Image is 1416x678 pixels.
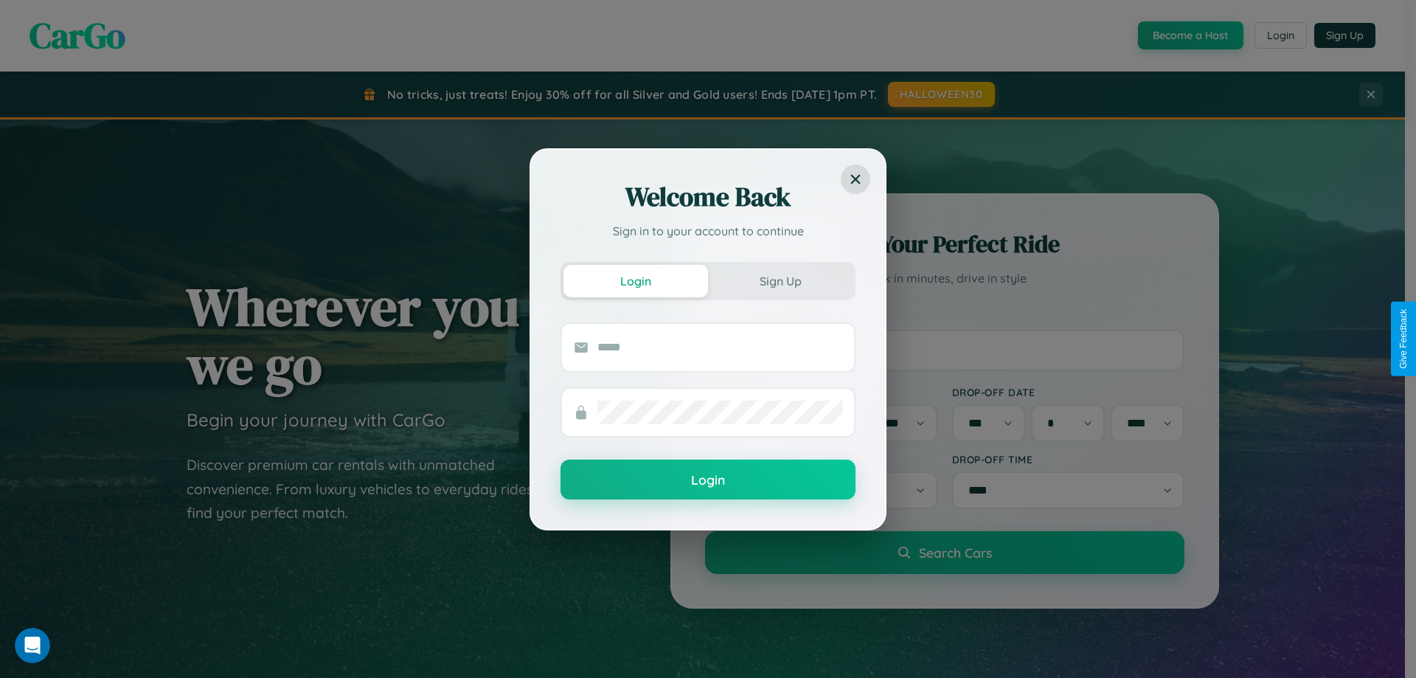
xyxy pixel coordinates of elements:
[560,179,855,215] h2: Welcome Back
[563,265,708,297] button: Login
[15,628,50,663] iframe: Intercom live chat
[708,265,853,297] button: Sign Up
[560,222,855,240] p: Sign in to your account to continue
[1398,309,1409,369] div: Give Feedback
[560,460,855,499] button: Login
